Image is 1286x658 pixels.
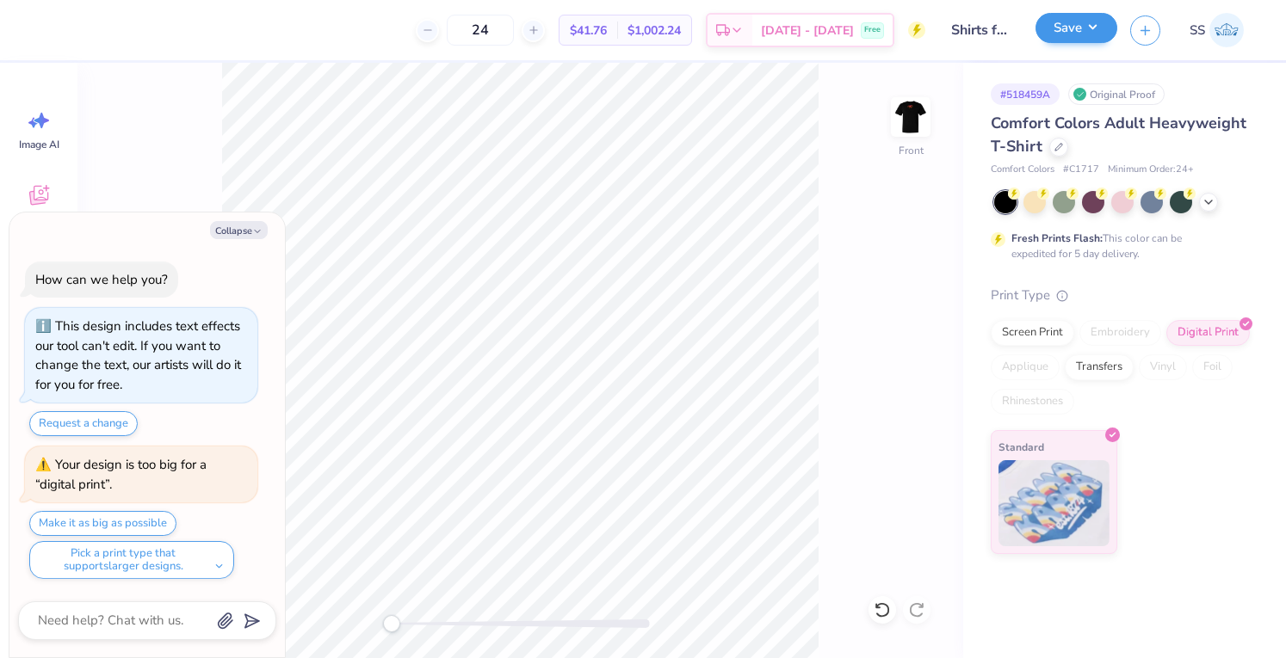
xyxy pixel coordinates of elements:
[447,15,514,46] input: – –
[1063,163,1099,177] span: # C1717
[1182,13,1252,47] a: SS
[1065,354,1134,380] div: Transfers
[1036,13,1117,43] button: Save
[35,317,241,393] div: This design includes text effects our tool can't edit. If you want to change the text, our artist...
[1190,21,1205,40] span: SS
[991,354,1060,380] div: Applique
[1166,320,1250,346] div: Digital Print
[1209,13,1244,47] img: Siddhant Singh
[1068,83,1165,105] div: Original Proof
[29,541,234,579] button: Pick a print type that supportslarger designs.
[899,143,924,158] div: Front
[628,22,681,40] span: $1,002.24
[864,24,881,36] span: Free
[999,460,1110,546] img: Standard
[991,113,1246,157] span: Comfort Colors Adult Heavyweight T-Shirt
[29,411,138,436] button: Request a change
[991,320,1074,346] div: Screen Print
[999,438,1044,456] span: Standard
[991,83,1060,105] div: # 518459A
[570,22,607,40] span: $41.76
[1079,320,1161,346] div: Embroidery
[1108,163,1194,177] span: Minimum Order: 24 +
[29,511,176,536] button: Make it as big as possible
[938,13,1023,47] input: Untitled Design
[1011,231,1223,261] div: This color can be expedited for 5 day delivery.
[991,389,1074,415] div: Rhinestones
[1011,231,1103,245] strong: Fresh Prints Flash:
[19,138,59,151] span: Image AI
[35,456,207,493] div: Your design is too big for a “digital print”.
[991,163,1054,177] span: Comfort Colors
[1192,354,1233,380] div: Foil
[35,271,168,288] div: How can we help you?
[991,286,1252,305] div: Print Type
[761,22,854,40] span: [DATE] - [DATE]
[383,615,400,632] div: Accessibility label
[1139,354,1187,380] div: Vinyl
[210,221,268,239] button: Collapse
[893,100,928,134] img: Front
